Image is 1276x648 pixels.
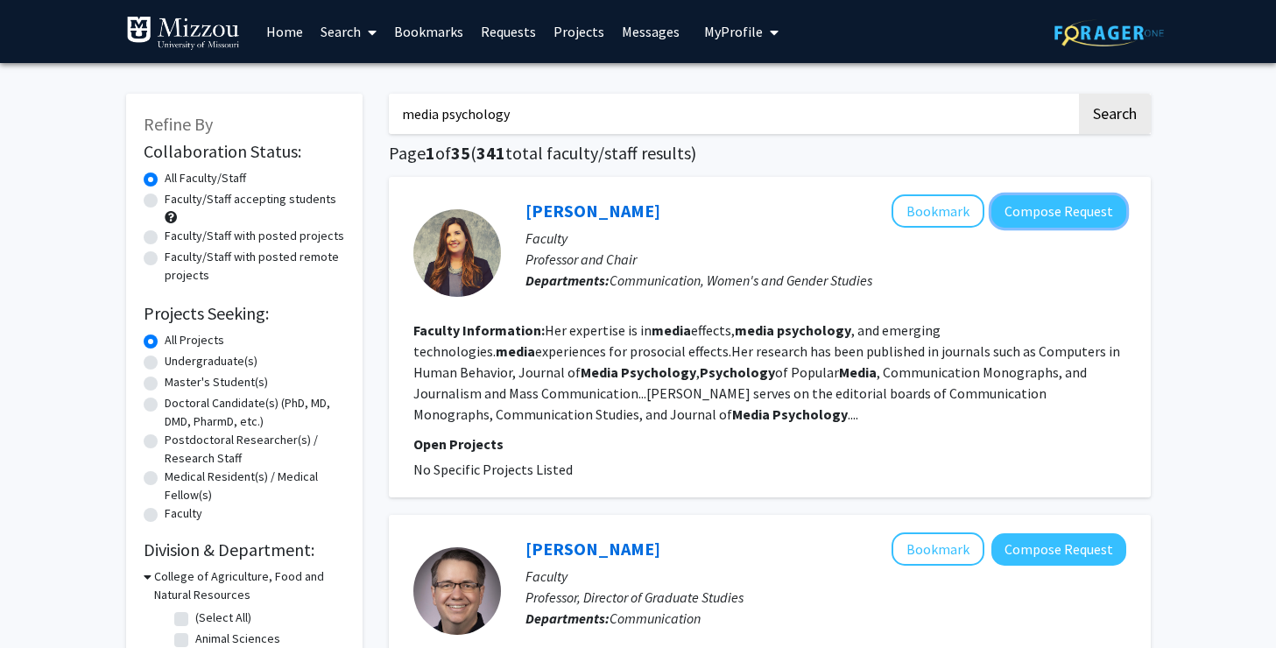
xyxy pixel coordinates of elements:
b: Faculty Information: [413,321,545,339]
label: Faculty/Staff with posted projects [165,227,344,245]
p: Faculty [525,566,1126,587]
h2: Division & Department: [144,539,345,560]
b: Media [732,405,770,423]
p: Professor and Chair [525,249,1126,270]
iframe: Chat [13,569,74,635]
span: My Profile [704,23,763,40]
label: Faculty [165,504,202,523]
span: No Specific Projects Listed [413,461,573,478]
a: Requests [472,1,545,62]
b: psychology [777,321,851,339]
b: Psychology [772,405,848,423]
p: Faculty [525,228,1126,249]
button: Search [1079,94,1151,134]
label: Doctoral Candidate(s) (PhD, MD, DMD, PharmD, etc.) [165,394,345,431]
p: Professor, Director of Graduate Studies [525,587,1126,608]
fg-read-more: Her expertise is in effects, , and emerging technologies. experiences for prosocial effects.Her r... [413,321,1120,423]
button: Add Ben Warner to Bookmarks [892,532,984,566]
b: Psychology [700,363,775,381]
label: Faculty/Staff with posted remote projects [165,248,345,285]
span: Refine By [144,113,213,135]
a: [PERSON_NAME] [525,200,660,222]
a: Home [257,1,312,62]
span: 1 [426,142,435,164]
b: media [735,321,774,339]
a: Bookmarks [385,1,472,62]
b: Departments: [525,271,610,289]
label: Medical Resident(s) / Medical Fellow(s) [165,468,345,504]
h2: Collaboration Status: [144,141,345,162]
label: Undergraduate(s) [165,352,257,370]
label: All Faculty/Staff [165,169,246,187]
b: Media [581,363,618,381]
h1: Page of ( total faculty/staff results) [389,143,1151,164]
a: [PERSON_NAME] [525,538,660,560]
h3: College of Agriculture, Food and Natural Resources [154,567,345,604]
input: Search Keywords [389,94,1076,134]
b: media [652,321,691,339]
button: Compose Request to Elizabeth Behm-Morawitz [991,195,1126,228]
label: (Select All) [195,609,251,627]
b: Media [839,363,877,381]
label: All Projects [165,331,224,349]
p: Open Projects [413,433,1126,454]
span: 35 [451,142,470,164]
label: Master's Student(s) [165,373,268,391]
h2: Projects Seeking: [144,303,345,324]
label: Postdoctoral Researcher(s) / Research Staff [165,431,345,468]
img: ForagerOne Logo [1054,19,1164,46]
a: Messages [613,1,688,62]
b: media [496,342,535,360]
label: Animal Sciences [195,630,280,648]
button: Compose Request to Ben Warner [991,533,1126,566]
b: Psychology [621,363,696,381]
span: Communication, Women's and Gender Studies [610,271,872,289]
img: University of Missouri Logo [126,16,240,51]
button: Add Elizabeth Behm-Morawitz to Bookmarks [892,194,984,228]
b: Departments: [525,609,610,627]
span: Communication [610,609,701,627]
label: Faculty/Staff accepting students [165,190,336,208]
a: Search [312,1,385,62]
a: Projects [545,1,613,62]
span: 341 [476,142,505,164]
